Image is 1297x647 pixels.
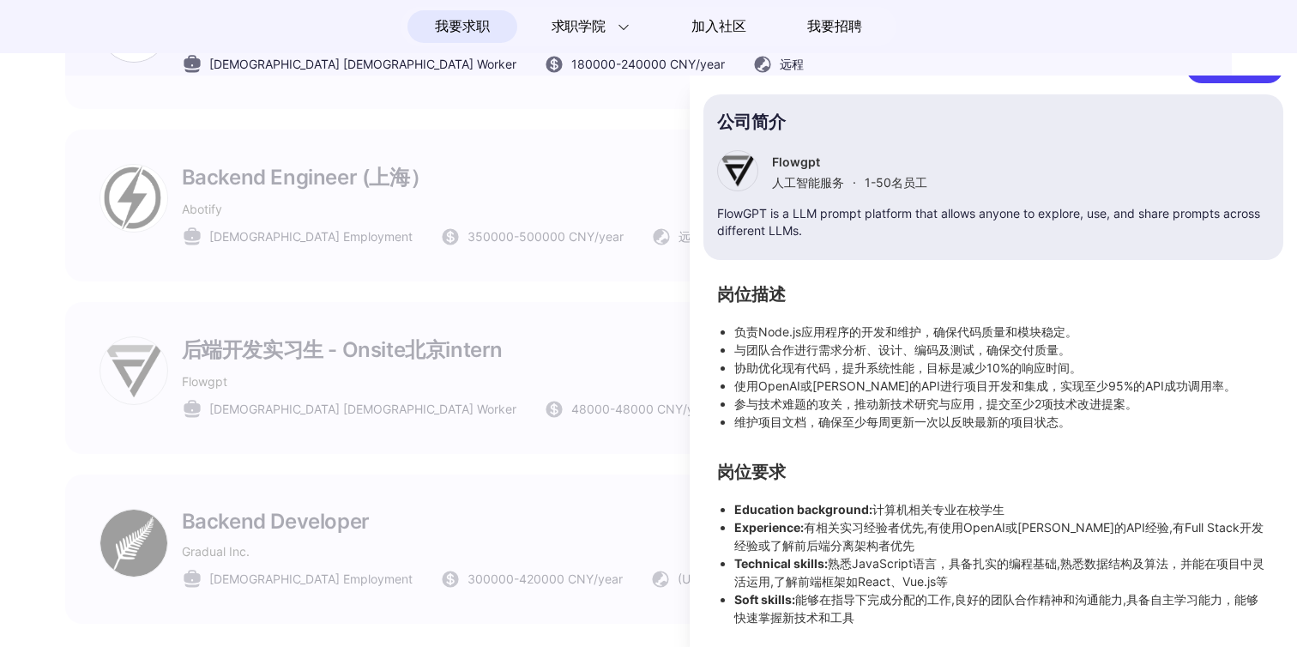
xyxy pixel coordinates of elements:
[780,55,804,73] span: 远程
[717,115,1270,130] p: 公司简介
[853,175,856,190] span: ·
[807,16,861,37] span: 我要招聘
[209,55,516,73] span: [DEMOGRAPHIC_DATA] [DEMOGRAPHIC_DATA] Worker
[734,323,1270,341] li: 负责Node.js应用程序的开发和维护，确保代码质量和模块稳定。
[734,520,804,535] strong: Experience:
[717,205,1270,239] p: FlowGPT is a LLM prompt platform that allows anyone to explore, use, and share prompts across dif...
[734,590,1270,626] li: 能够在指导下完成分配的工作,良好的团队合作精神和沟通能力,具备自主学习能力，能够快速掌握新技术和工具
[734,500,1270,518] li: 计算机相关专业在校学生
[734,395,1270,413] li: 参与技术难题的攻关，推动新技术研究与应用，提交至少2项技术改进提案。
[734,359,1270,377] li: 协助优化现有代码，提升系统性能，目标是减少10%的响应时间。
[865,175,927,190] span: 1-50 名员工
[772,154,927,169] p: Flowgpt
[734,554,1270,590] li: 熟悉JavaScript语言，具备扎实的编程基础,熟悉数据结构及算法，并能在项目中灵活运用,了解前端框架如React、Vue.js等
[734,413,1270,431] li: 维护项目文档，确保至少每周更新一次以反映最新的项目状态。
[734,502,872,517] strong: Education background:
[435,13,489,40] span: 我要求职
[734,377,1270,395] li: 使用OpenAI或[PERSON_NAME]的API进行项目开发和集成，实现至少95%的API成功调用率。
[772,175,844,190] span: 人工智能服务
[691,13,745,40] span: 加入社区
[734,341,1270,359] li: 与团队合作进行需求分析、设计、编码及测试，确保交付质量。
[552,16,606,37] span: 求职学院
[734,518,1270,554] li: 有相关实习经验者优先,有使用OpenAI或[PERSON_NAME]的API经验,有Full Stack开发经验或了解前后端分离架构者优先
[717,465,1270,480] h2: 岗位要求
[734,556,828,571] strong: Technical skills:
[734,592,795,607] strong: Soft skills:
[717,287,1270,302] h2: 岗位描述
[571,55,725,73] span: 180000 - 240000 CNY /year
